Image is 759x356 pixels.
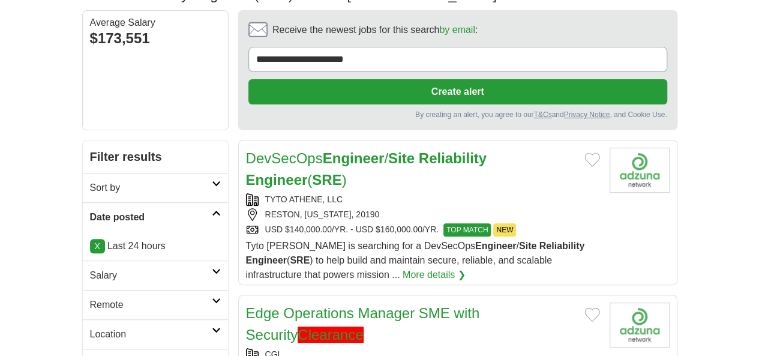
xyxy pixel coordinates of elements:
strong: Reliability [419,150,487,166]
h2: Filter results [83,140,228,173]
div: $173,551 [90,28,221,49]
img: CGI Technologies and Solutions logo [610,303,670,348]
a: Salary [83,261,228,290]
button: Add to favorite jobs [584,307,600,322]
a: X [90,239,105,253]
a: Privacy Notice [563,110,610,119]
em: Clearance [298,327,363,343]
h2: Salary [90,268,212,283]
strong: SRE [290,255,310,265]
span: NEW [493,223,516,237]
a: by email [439,25,475,35]
span: Receive the newest jobs for this search : [272,23,478,37]
a: More details ❯ [403,268,466,282]
strong: SRE [312,172,341,188]
h2: Remote [90,298,212,312]
a: Date posted [83,202,228,232]
h2: Location [90,327,212,342]
a: Edge Operations Manager SME with SecurityClearance [246,305,480,343]
h2: Sort by [90,181,212,195]
strong: Engineer [246,172,308,188]
button: Create alert [248,79,667,104]
span: Tyto [PERSON_NAME] is searching for a DevSecOps / ( ) to help build and maintain secure, reliable... [246,241,585,280]
strong: Site [388,150,415,166]
a: T&Cs [533,110,551,119]
div: Average Salary [90,18,221,28]
span: TOP MATCH [443,223,491,237]
strong: Reliability [539,241,585,251]
div: USD $140,000.00/YR. - USD $160,000.00/YR. [246,223,600,237]
a: Remote [83,290,228,319]
img: Company logo [610,148,670,193]
a: Sort by [83,173,228,202]
div: RESTON, [US_STATE], 20190 [246,208,600,221]
strong: Engineer [246,255,287,265]
button: Add to favorite jobs [584,152,600,167]
strong: Site [519,241,536,251]
p: Last 24 hours [90,239,221,253]
h2: Date posted [90,210,212,225]
div: By creating an alert, you agree to our and , and Cookie Use. [248,109,667,120]
div: TYTO ATHENE, LLC [246,193,600,206]
strong: Engineer [323,150,385,166]
strong: Engineer [475,241,516,251]
a: DevSecOpsEngineer/Site Reliability Engineer(SRE) [246,150,487,188]
a: Location [83,319,228,349]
